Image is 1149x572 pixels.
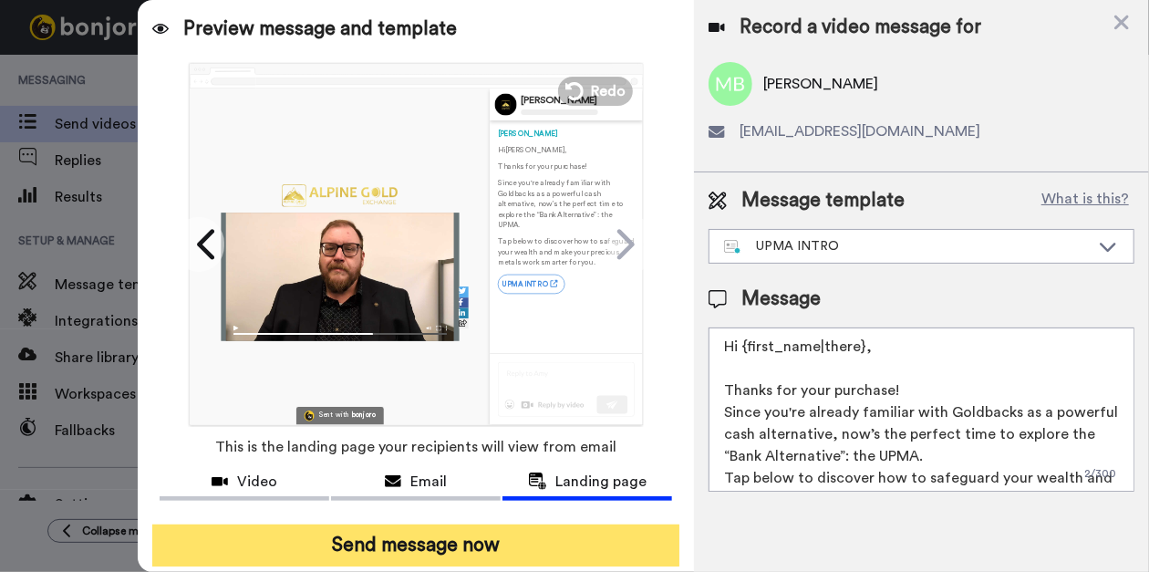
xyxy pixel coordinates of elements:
p: Hi [PERSON_NAME] , [497,144,634,154]
p: Thanks for your purchase! [497,161,634,172]
img: player-controls-full.svg [221,319,459,340]
div: Sent with [319,412,348,419]
div: UPMA INTRO [724,237,1090,255]
a: UPMA INTRO [497,274,564,293]
img: reply-preview.svg [497,361,634,416]
span: Message [741,286,821,313]
span: Video [237,471,277,493]
button: What is this? [1036,187,1134,214]
p: Message from Grant, sent 22h ago [59,70,335,87]
p: Hi [PERSON_NAME], Boost your view rates with automatic re-sends of unviewed messages! We've just ... [59,52,335,70]
span: Landing page [556,471,647,493]
img: nextgen-template.svg [724,240,741,255]
div: message notification from Grant, 22h ago. Hi Bryan, Boost your view rates with automatic re-sends... [7,38,357,99]
span: Message template [741,187,905,214]
div: bonjoro [352,412,376,419]
img: Profile image for Grant [21,55,50,84]
p: Tap below to discover how to safeguard your wealth and make your precious metals work smarter for... [497,236,634,267]
p: Since you're already familiar with Goldbacks as a powerful cash alternative, now’s the perfect ti... [497,178,634,230]
span: [EMAIL_ADDRESS][DOMAIN_NAME] [740,120,980,142]
textarea: Hi {first_name|there}, Thanks for your purchase! Since you're already familiar with Goldbacks as ... [709,328,1134,492]
span: Email [410,471,447,493]
img: d0a47b8c-7aba-49c7-b0f1-4494c27ba45a [282,184,398,206]
div: [PERSON_NAME] [497,128,634,138]
img: Bonjoro Logo [304,411,314,421]
span: This is the landing page your recipients will view from email [215,427,617,467]
button: Send message now [152,525,679,567]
